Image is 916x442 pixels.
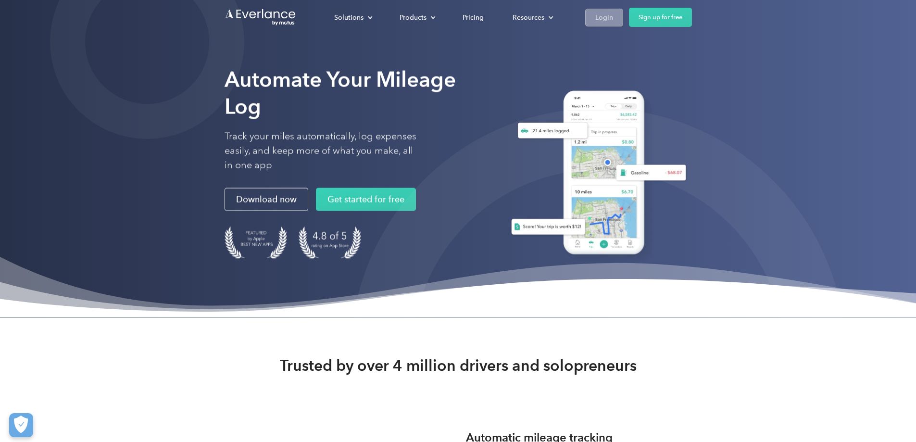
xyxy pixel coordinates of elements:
[500,83,692,265] img: Everlance, mileage tracker app, expense tracking app
[334,12,364,24] div: Solutions
[595,12,613,24] div: Login
[280,356,637,375] strong: Trusted by over 4 million drivers and solopreneurs
[585,9,623,26] a: Login
[225,129,417,173] p: Track your miles automatically, log expenses easily, and keep more of what you make, all in one app
[225,227,287,259] img: Badge for Featured by Apple Best New Apps
[299,227,361,259] img: 4.9 out of 5 stars on the app store
[390,9,443,26] div: Products
[325,9,380,26] div: Solutions
[9,413,33,437] button: Cookies Settings
[453,9,493,26] a: Pricing
[225,8,297,26] a: Go to homepage
[316,188,416,211] a: Get started for free
[503,9,561,26] div: Resources
[513,12,544,24] div: Resources
[629,8,692,27] a: Sign up for free
[463,12,484,24] div: Pricing
[225,188,308,211] a: Download now
[400,12,427,24] div: Products
[225,67,456,119] strong: Automate Your Mileage Log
